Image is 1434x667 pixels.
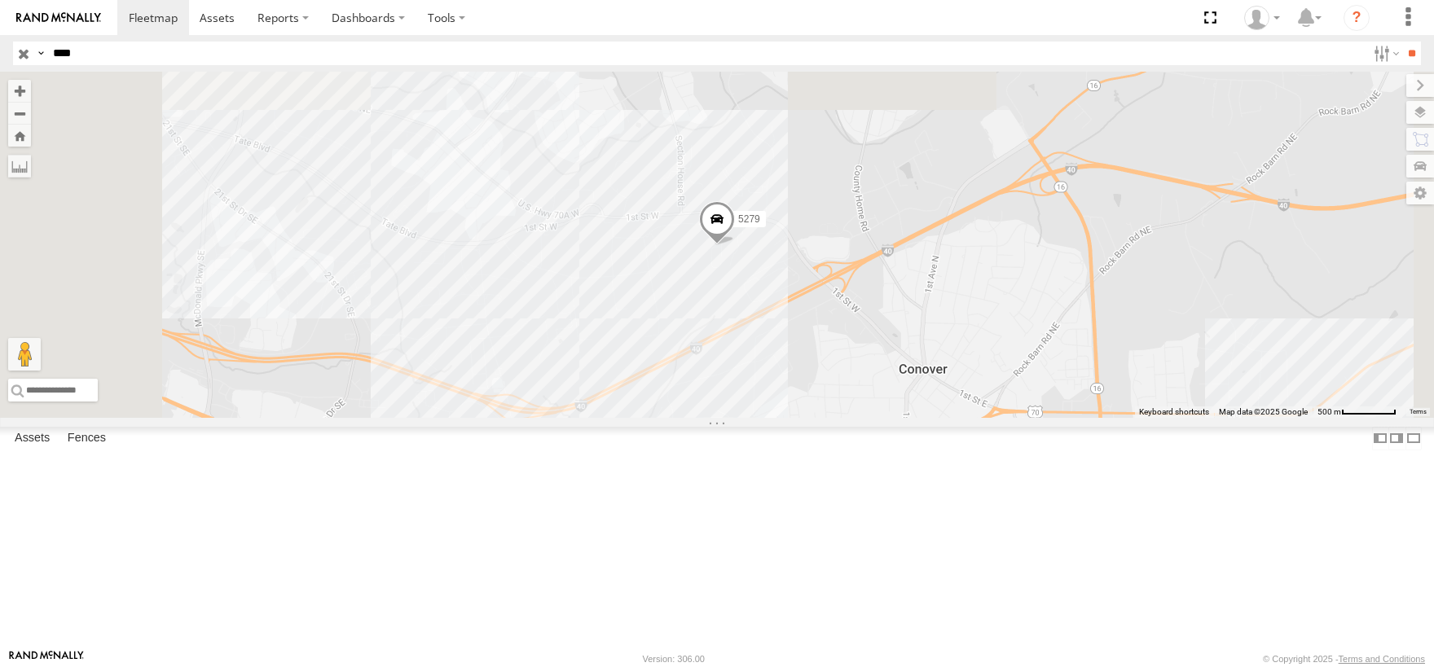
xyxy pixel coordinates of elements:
[16,12,101,24] img: rand-logo.svg
[1238,6,1286,30] div: Denise Wike
[1219,407,1308,416] span: Map data ©2025 Google
[1406,182,1434,204] label: Map Settings
[1344,5,1370,31] i: ?
[1410,409,1427,415] a: Terms (opens in new tab)
[7,427,58,450] label: Assets
[1313,406,1401,418] button: Map Scale: 500 m per 64 pixels
[1139,406,1209,418] button: Keyboard shortcuts
[8,102,31,125] button: Zoom out
[1372,427,1388,450] label: Dock Summary Table to the Left
[8,155,31,178] label: Measure
[9,651,84,667] a: Visit our Website
[8,125,31,147] button: Zoom Home
[1367,42,1402,65] label: Search Filter Options
[8,338,41,371] button: Drag Pegman onto the map to open Street View
[8,80,31,102] button: Zoom in
[34,42,47,65] label: Search Query
[1317,407,1341,416] span: 500 m
[1263,654,1425,664] div: © Copyright 2025 -
[1339,654,1425,664] a: Terms and Conditions
[1405,427,1422,450] label: Hide Summary Table
[59,427,114,450] label: Fences
[1388,427,1405,450] label: Dock Summary Table to the Right
[738,213,760,225] span: 5279
[643,654,705,664] div: Version: 306.00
